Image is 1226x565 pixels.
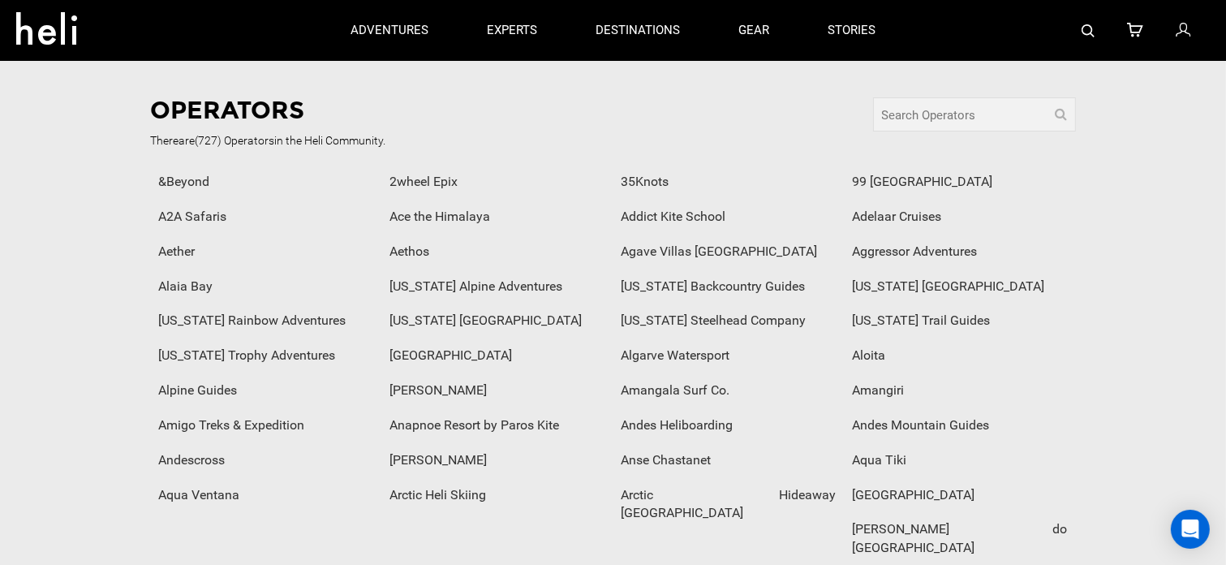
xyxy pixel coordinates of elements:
[151,339,382,373] div: [US_STATE] Trophy Adventures
[151,373,382,408] div: Alpine Guides
[845,270,1076,304] div: [US_STATE] [GEOGRAPHIC_DATA]
[382,339,613,373] div: [GEOGRAPHIC_DATA]
[382,373,613,408] div: [PERSON_NAME]
[382,270,613,304] div: [US_STATE] Alpine Adventures
[382,200,613,235] div: Ace the Himalaya
[845,478,1076,513] div: [GEOGRAPHIC_DATA]
[613,339,845,373] div: Algarve Watersport
[845,304,1076,339] div: [US_STATE] Trail Guides
[351,22,428,39] p: adventures
[613,443,845,478] div: Anse Chastanet
[596,22,680,39] p: destinations
[382,165,613,200] div: 2wheel Epix
[613,408,845,443] div: Andes Heliboarding
[845,373,1076,408] div: Amangiri
[613,304,845,339] div: [US_STATE] Steelhead Company
[151,478,382,513] div: Aqua Ventana
[382,478,613,513] div: Arctic Heli Skiing
[845,443,1076,478] div: Aqua Tiki
[873,97,1076,132] input: Search Operators
[613,235,845,270] div: Agave Villas [GEOGRAPHIC_DATA]
[151,408,382,443] div: Amigo Treks & Expedition
[845,200,1076,235] div: Adelaar Cruises
[151,132,798,149] span: There (727) Operator in the Heli Community.
[151,165,382,200] div: &Beyond
[613,270,845,304] div: [US_STATE] Backcountry Guides
[845,165,1076,200] div: 99 [GEOGRAPHIC_DATA]
[151,200,382,235] div: A2A Safaris
[151,443,382,478] div: Andescross
[151,235,382,270] div: Aether
[845,408,1076,443] div: Andes Mountain Guides
[382,408,613,443] div: Anapnoe Resort by Paros Kite
[1171,510,1210,549] div: Open Intercom Messenger
[151,270,382,304] div: Alaia Bay
[613,200,845,235] div: Addict Kite School
[845,339,1076,373] div: Aloita
[613,373,845,408] div: Amangala Surf Co.
[382,235,613,270] div: Aethos
[613,478,845,532] div: Arctic Hideaway [GEOGRAPHIC_DATA]
[179,134,196,147] span: are
[151,304,382,339] div: [US_STATE] Rainbow Adventures
[151,97,798,124] h1: Operators
[382,443,613,478] div: [PERSON_NAME]
[269,134,275,147] span: s
[613,165,845,200] div: 35Knots
[382,304,613,339] div: [US_STATE] [GEOGRAPHIC_DATA]
[487,22,537,39] p: experts
[845,235,1076,270] div: Aggressor Adventures
[1082,24,1095,37] img: search-bar-icon.svg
